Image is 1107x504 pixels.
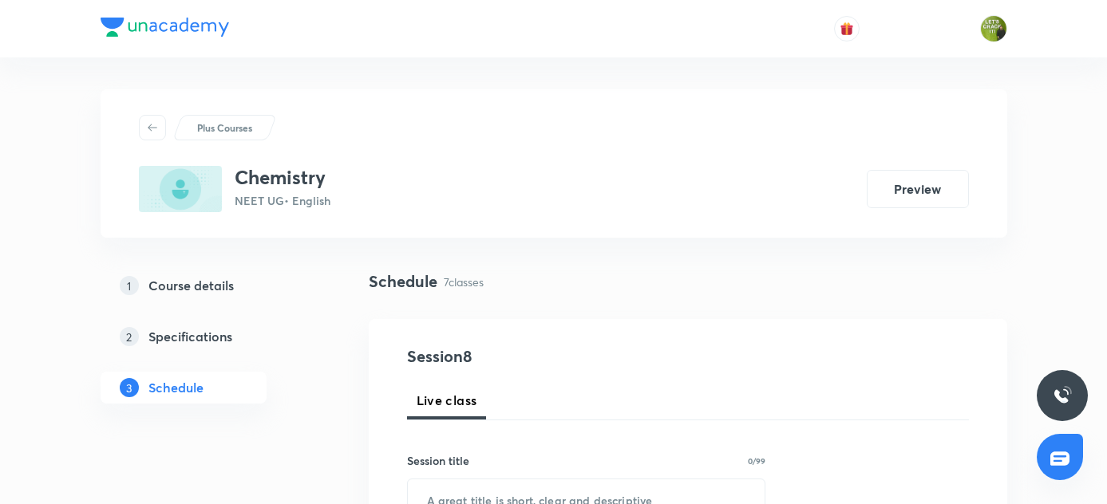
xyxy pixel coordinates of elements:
p: 2 [120,327,139,346]
button: Preview [867,170,969,208]
img: ttu [1053,386,1072,405]
h6: Session title [407,452,469,469]
a: Company Logo [101,18,229,41]
p: 0/99 [748,457,765,465]
p: 7 classes [444,274,484,290]
button: avatar [834,16,860,41]
h5: Schedule [148,378,204,397]
p: 1 [120,276,139,295]
img: avatar [840,22,854,36]
p: NEET UG • English [235,192,330,209]
p: Plus Courses [197,120,252,135]
a: 2Specifications [101,321,318,352]
h4: Session 8 [407,345,698,368]
img: Company Logo [101,18,229,37]
a: 1Course details [101,270,318,301]
h3: Chemistry [235,166,330,189]
h5: Course details [148,276,234,295]
img: Gaurav Uppal [980,15,1007,42]
h5: Specifications [148,327,232,346]
img: CBF0F62C-6131-400F-A1A8-2D252B50CBBF_plus.png [139,166,222,212]
h4: Schedule [369,270,437,293]
p: 3 [120,378,139,397]
span: Live class [417,391,477,410]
